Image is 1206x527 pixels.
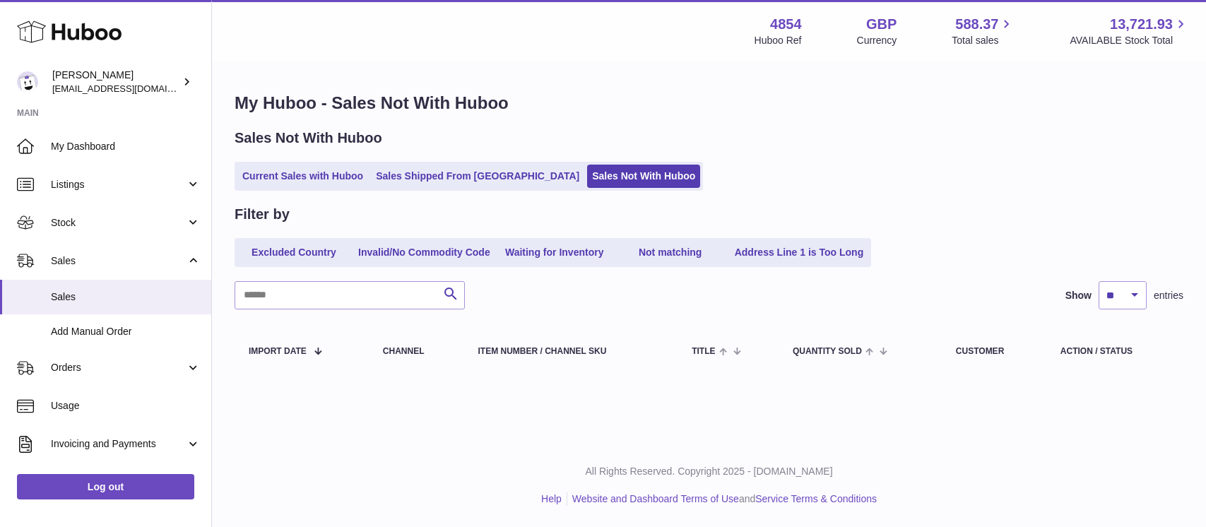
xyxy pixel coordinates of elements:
[1065,289,1092,302] label: Show
[223,465,1195,478] p: All Rights Reserved. Copyright 2025 - [DOMAIN_NAME]
[17,71,38,93] img: jimleo21@yahoo.gr
[353,241,495,264] a: Invalid/No Commodity Code
[51,361,186,374] span: Orders
[730,241,869,264] a: Address Line 1 is Too Long
[51,254,186,268] span: Sales
[383,347,450,356] div: Channel
[51,216,186,230] span: Stock
[866,15,897,34] strong: GBP
[498,241,611,264] a: Waiting for Inventory
[755,493,877,504] a: Service Terms & Conditions
[572,493,739,504] a: Website and Dashboard Terms of Use
[249,347,307,356] span: Import date
[51,290,201,304] span: Sales
[237,241,350,264] a: Excluded Country
[755,34,802,47] div: Huboo Ref
[478,347,664,356] div: Item Number / Channel SKU
[235,129,382,148] h2: Sales Not With Huboo
[1070,34,1189,47] span: AVAILABLE Stock Total
[237,165,368,188] a: Current Sales with Huboo
[52,83,208,94] span: [EMAIL_ADDRESS][DOMAIN_NAME]
[1070,15,1189,47] a: 13,721.93 AVAILABLE Stock Total
[371,165,584,188] a: Sales Shipped From [GEOGRAPHIC_DATA]
[51,325,201,338] span: Add Manual Order
[541,493,562,504] a: Help
[51,399,201,413] span: Usage
[235,92,1183,114] h1: My Huboo - Sales Not With Huboo
[235,205,290,224] h2: Filter by
[52,69,179,95] div: [PERSON_NAME]
[692,347,715,356] span: Title
[17,474,194,499] a: Log out
[1154,289,1183,302] span: entries
[51,437,186,451] span: Invoicing and Payments
[51,178,186,191] span: Listings
[956,347,1032,356] div: Customer
[614,241,727,264] a: Not matching
[793,347,862,356] span: Quantity Sold
[1110,15,1173,34] span: 13,721.93
[1060,347,1169,356] div: Action / Status
[857,34,897,47] div: Currency
[51,140,201,153] span: My Dashboard
[952,15,1015,47] a: 588.37 Total sales
[770,15,802,34] strong: 4854
[955,15,998,34] span: 588.37
[952,34,1015,47] span: Total sales
[567,492,877,506] li: and
[587,165,700,188] a: Sales Not With Huboo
